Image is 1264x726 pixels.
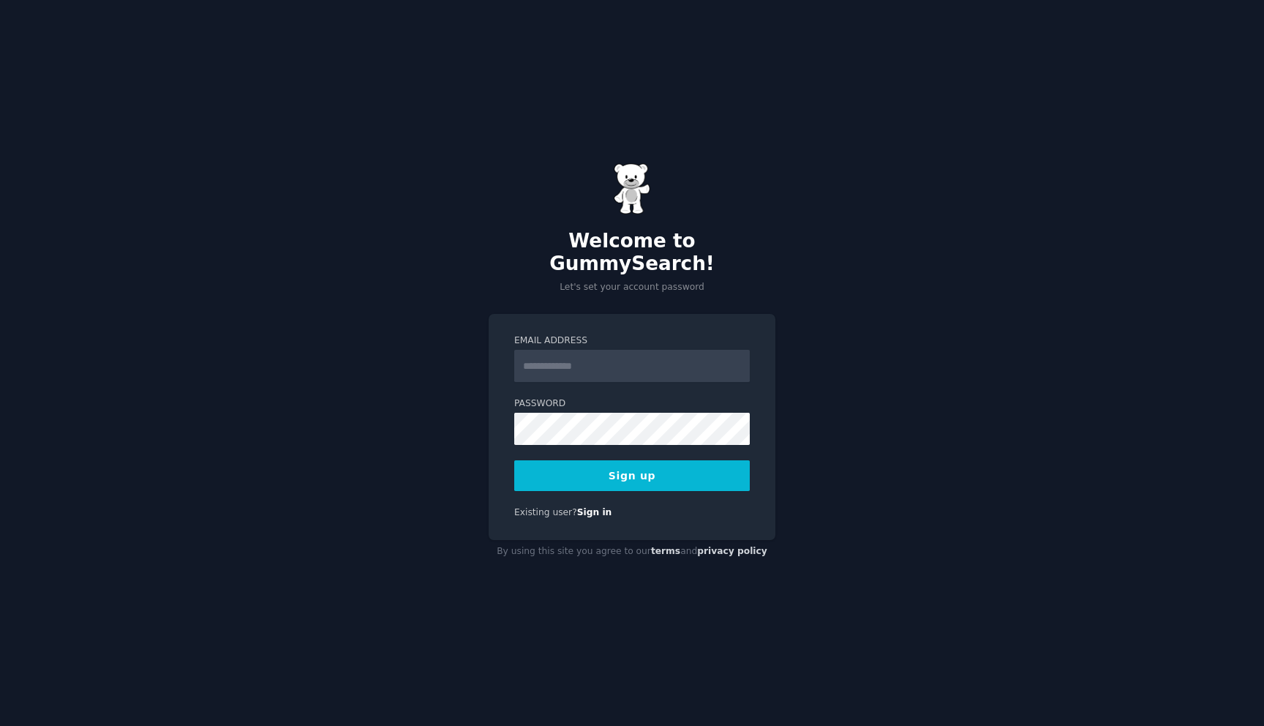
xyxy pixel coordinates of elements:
img: Gummy Bear [614,163,650,214]
a: privacy policy [697,546,767,556]
a: terms [651,546,680,556]
label: Email Address [514,334,750,348]
label: Password [514,397,750,411]
div: By using this site you agree to our and [489,540,775,564]
a: Sign in [577,507,612,517]
p: Let's set your account password [489,281,775,294]
h2: Welcome to GummySearch! [489,230,775,276]
button: Sign up [514,460,750,491]
span: Existing user? [514,507,577,517]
